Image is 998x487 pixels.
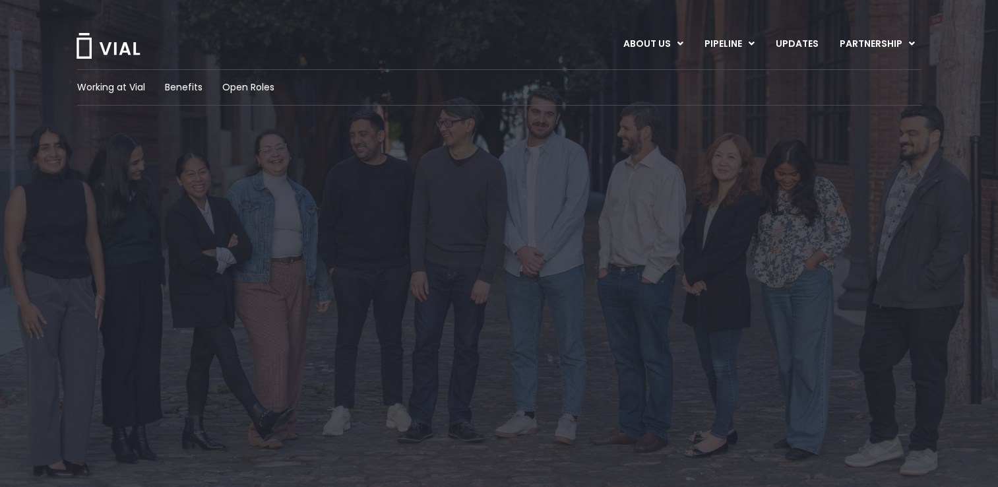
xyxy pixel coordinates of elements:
[75,33,141,59] img: Vial Logo
[613,33,693,55] a: ABOUT USMenu Toggle
[765,33,828,55] a: UPDATES
[829,33,925,55] a: PARTNERSHIPMenu Toggle
[77,81,145,94] a: Working at Vial
[165,81,203,94] a: Benefits
[222,81,274,94] a: Open Roles
[694,33,764,55] a: PIPELINEMenu Toggle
